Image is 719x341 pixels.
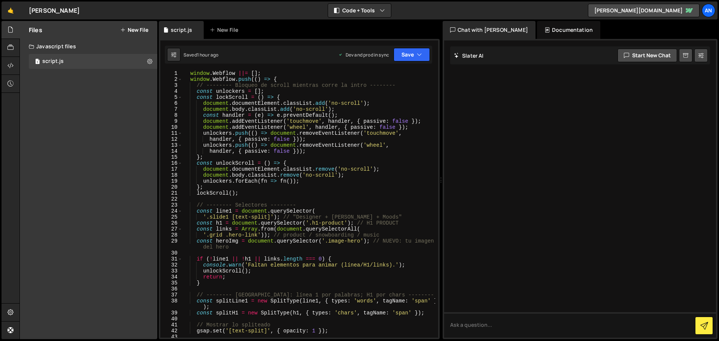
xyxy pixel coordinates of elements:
[618,49,677,62] button: Start new chat
[160,172,182,178] div: 18
[183,52,218,58] div: Saved
[702,4,715,17] a: An
[160,334,182,340] div: 43
[160,190,182,196] div: 21
[394,48,430,61] button: Save
[160,286,182,292] div: 36
[328,4,391,17] button: Code + Tools
[160,148,182,154] div: 14
[29,54,157,69] div: 16797/45948.js
[160,322,182,328] div: 41
[160,100,182,106] div: 6
[454,52,484,59] h2: Slater AI
[160,136,182,142] div: 12
[160,250,182,256] div: 30
[160,220,182,226] div: 26
[160,214,182,220] div: 25
[171,26,192,34] div: script.js
[160,160,182,166] div: 16
[338,52,389,58] div: Dev and prod in sync
[160,280,182,286] div: 35
[160,130,182,136] div: 11
[1,1,20,19] a: 🤙
[160,274,182,280] div: 34
[160,262,182,268] div: 32
[160,124,182,130] div: 10
[160,112,182,118] div: 8
[160,238,182,250] div: 29
[160,298,182,310] div: 38
[160,178,182,184] div: 19
[160,184,182,190] div: 20
[537,21,600,39] div: Documentation
[160,316,182,322] div: 40
[160,76,182,82] div: 2
[160,226,182,232] div: 27
[160,106,182,112] div: 7
[29,26,42,34] h2: Files
[197,52,219,58] div: 1 hour ago
[160,208,182,214] div: 24
[120,27,148,33] button: New File
[160,310,182,316] div: 39
[160,142,182,148] div: 13
[160,82,182,88] div: 3
[160,118,182,124] div: 9
[160,232,182,238] div: 28
[210,26,241,34] div: New File
[20,39,157,54] div: Javascript files
[160,70,182,76] div: 1
[160,88,182,94] div: 4
[160,268,182,274] div: 33
[160,328,182,334] div: 42
[160,196,182,202] div: 22
[588,4,700,17] a: [PERSON_NAME][DOMAIN_NAME]
[160,292,182,298] div: 37
[443,21,536,39] div: Chat with [PERSON_NAME]
[160,202,182,208] div: 23
[42,58,64,65] div: script.js
[160,154,182,160] div: 15
[160,256,182,262] div: 31
[160,94,182,100] div: 5
[35,59,40,65] span: 1
[160,166,182,172] div: 17
[29,6,80,15] div: [PERSON_NAME]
